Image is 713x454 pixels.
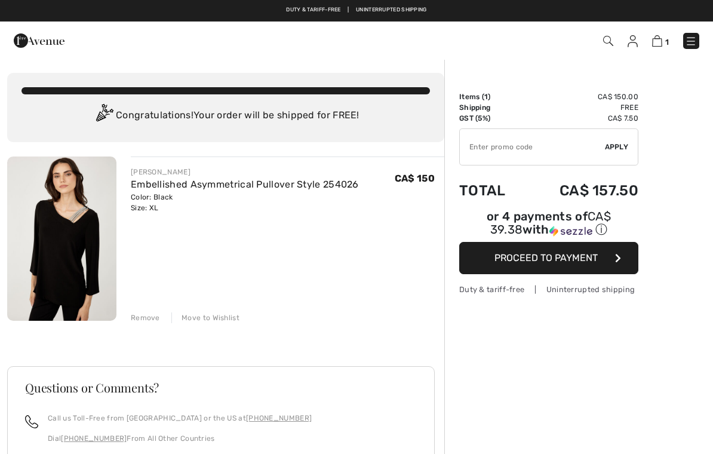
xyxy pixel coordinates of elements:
a: [PHONE_NUMBER] [61,434,127,443]
img: Search [603,36,613,46]
img: Sezzle [549,226,592,237]
span: Apply [605,142,629,152]
td: Items ( ) [459,91,525,102]
span: CA$ 150 [395,173,435,184]
img: My Info [628,35,638,47]
td: GST (5%) [459,113,525,124]
div: Move to Wishlist [171,312,239,323]
img: 1ère Avenue [14,29,64,53]
a: Embellished Asymmetrical Pullover Style 254026 [131,179,359,190]
button: Proceed to Payment [459,242,638,274]
p: Dial From All Other Countries [48,433,312,444]
p: Call us Toll-Free from [GEOGRAPHIC_DATA] or the US at [48,413,312,424]
h3: Questions or Comments? [25,382,417,394]
img: Congratulation2.svg [92,104,116,128]
td: CA$ 157.50 [525,170,638,211]
td: CA$ 150.00 [525,91,638,102]
span: CA$ 39.38 [490,209,611,237]
img: Menu [685,35,697,47]
img: Shopping Bag [652,35,662,47]
span: Proceed to Payment [494,252,598,263]
img: Embellished Asymmetrical Pullover Style 254026 [7,157,116,321]
span: 1 [665,38,669,47]
a: [PHONE_NUMBER] [246,414,312,422]
span: 1 [484,93,488,101]
td: Shipping [459,102,525,113]
div: Duty & tariff-free | Uninterrupted shipping [459,284,638,295]
div: or 4 payments ofCA$ 39.38withSezzle Click to learn more about Sezzle [459,211,638,242]
a: 1 [652,33,669,48]
td: Total [459,170,525,211]
div: Congratulations! Your order will be shipped for FREE! [21,104,430,128]
div: or 4 payments of with [459,211,638,238]
div: Remove [131,312,160,323]
div: [PERSON_NAME] [131,167,359,177]
input: Promo code [460,129,605,165]
td: Free [525,102,638,113]
a: 1ère Avenue [14,34,64,45]
div: Color: Black Size: XL [131,192,359,213]
img: call [25,415,38,428]
td: CA$ 7.50 [525,113,638,124]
